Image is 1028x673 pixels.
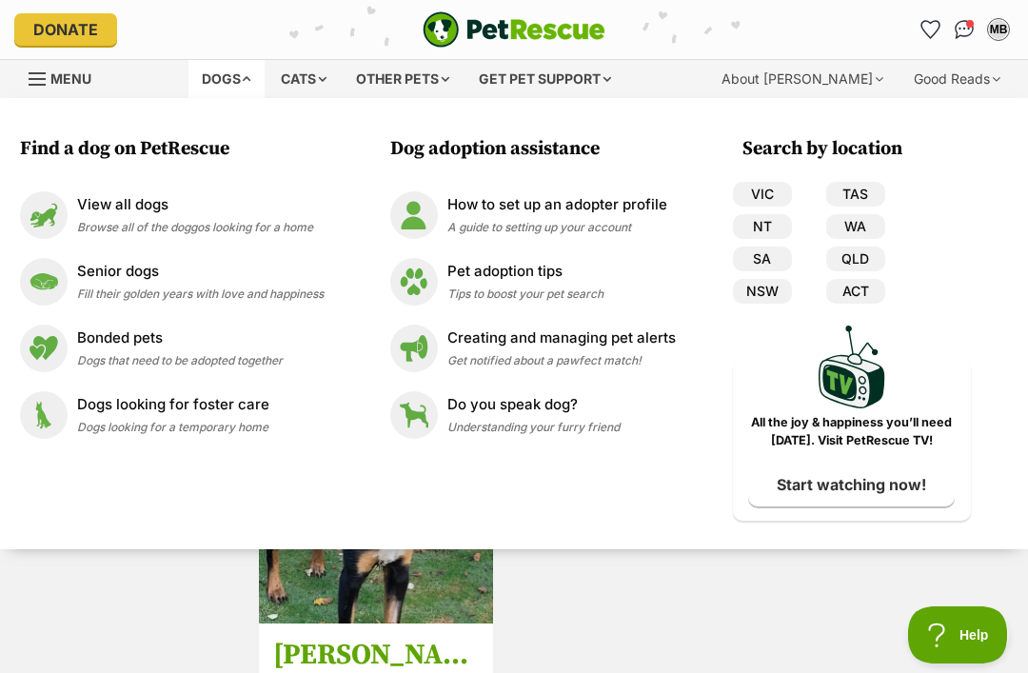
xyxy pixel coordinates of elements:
span: Fill their golden years with love and happiness [77,287,324,301]
a: Do you speak dog? Do you speak dog? Understanding your furry friend [390,391,676,439]
a: NSW [733,279,792,304]
img: Pet adoption tips [390,258,438,306]
p: View all dogs [77,194,313,216]
div: MB [989,20,1008,39]
p: Senior dogs [77,261,324,283]
a: TAS [826,182,885,207]
a: Creating and managing pet alerts Creating and managing pet alerts Get notified about a pawfect ma... [390,325,676,372]
p: Do you speak dog? [447,394,620,416]
span: Browse all of the doggos looking for a home [77,220,313,234]
a: Conversations [949,14,979,45]
img: Creating and managing pet alerts [390,325,438,372]
a: PetRescue [423,11,605,48]
a: Favourites [915,14,945,45]
img: logo-e224e6f780fb5917bec1dbf3a21bbac754714ae5b6737aabdf751b685950b380.svg [423,11,605,48]
a: Start watching now! [748,463,955,506]
img: How to set up an adopter profile [390,191,438,239]
p: Bonded pets [77,327,283,349]
h3: Search by location [742,136,971,163]
a: Bonded pets Bonded pets Dogs that need to be adopted together [20,325,324,372]
div: Other pets [343,60,463,98]
h3: Dog adoption assistance [390,136,685,163]
ul: Account quick links [915,14,1014,45]
h3: Find a dog on PetRescue [20,136,333,163]
img: chat-41dd97257d64d25036548639549fe6c8038ab92f7586957e7f3b1b290dea8141.svg [955,20,975,39]
span: Understanding your furry friend [447,420,620,434]
a: NT [733,214,792,239]
div: Cats [267,60,340,98]
div: Good Reads [900,60,1014,98]
img: Dogs looking for foster care [20,391,68,439]
a: WA [826,214,885,239]
span: Dogs that need to be adopted together [77,353,283,367]
button: My account [983,14,1014,45]
img: Senior dogs [20,258,68,306]
a: VIC [733,182,792,207]
a: QLD [826,247,885,271]
p: Creating and managing pet alerts [447,327,676,349]
p: Dogs looking for foster care [77,394,269,416]
img: consumer-privacy-logo.png [2,2,17,17]
span: Get notified about a pawfect match! [447,353,642,367]
a: How to set up an adopter profile How to set up an adopter profile A guide to setting up your account [390,191,676,239]
a: Pet adoption tips Pet adoption tips Tips to boost your pet search [390,258,676,306]
a: ACT [826,279,885,304]
div: Get pet support [465,60,624,98]
p: Pet adoption tips [447,261,603,283]
p: How to set up an adopter profile [447,194,667,216]
img: Do you speak dog? [390,391,438,439]
a: Dogs looking for foster care Dogs looking for foster care Dogs looking for a temporary home [20,391,324,439]
img: Bonded pets [20,325,68,372]
img: PetRescue TV logo [819,326,885,408]
a: Menu [29,60,105,94]
a: Senior dogs Senior dogs Fill their golden years with love and happiness [20,258,324,306]
span: Tips to boost your pet search [447,287,603,301]
img: View all dogs [20,191,68,239]
p: All the joy & happiness you’ll need [DATE]. Visit PetRescue TV! [747,414,957,450]
div: Dogs [188,60,265,98]
span: A guide to setting up your account [447,220,631,234]
a: Donate [14,13,117,46]
iframe: Help Scout Beacon - Open [908,606,1009,663]
div: About [PERSON_NAME] [708,60,897,98]
span: Dogs looking for a temporary home [77,420,268,434]
a: SA [733,247,792,271]
span: Menu [50,70,91,87]
a: View all dogs View all dogs Browse all of the doggos looking for a home [20,191,324,239]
